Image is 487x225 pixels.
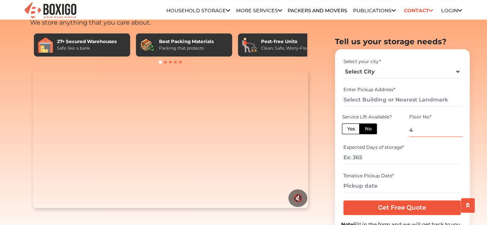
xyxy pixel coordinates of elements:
[343,172,461,179] div: Tenative Pickup Date
[242,37,257,53] img: Pest-free Units
[335,37,470,46] h2: Tell us your storage needs?
[342,113,395,120] div: Service Lift Available?
[140,37,155,53] img: Best Packing Materials
[288,8,347,13] a: Packers and Movers
[236,8,282,13] a: More services
[343,58,461,65] div: Select your city
[343,179,461,192] input: Pickup date
[38,37,53,53] img: 27+ Secured Warehouses
[57,45,117,52] div: Safe like a bank
[261,38,310,45] div: Pest-free Units
[288,189,307,207] button: 🔇
[409,113,462,120] div: Floor No
[359,123,377,134] label: No
[343,151,461,164] input: Ex: 365
[30,19,151,26] span: We store anything that you care about.
[261,45,310,52] div: Clean, Safe, Worry-Free
[33,71,308,208] video: Your browser does not support the video tag.
[57,38,117,45] div: 27+ Secured Warehouses
[343,86,461,93] div: Enter Pickup Address
[343,93,461,107] input: Select Building or Nearest Landmark
[441,8,462,13] a: Login
[353,8,396,13] a: Publications
[342,123,360,134] label: Yes
[409,123,462,137] input: Ex: 4
[343,144,461,151] div: Expected Days of storage
[166,8,230,13] a: Household Storage
[461,198,475,213] button: scroll up
[23,1,77,20] img: Boxigo
[159,38,214,45] div: Best Packing Materials
[343,200,461,215] input: Get Free Quote
[159,45,214,52] div: Packing that protects
[401,5,435,17] a: Contact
